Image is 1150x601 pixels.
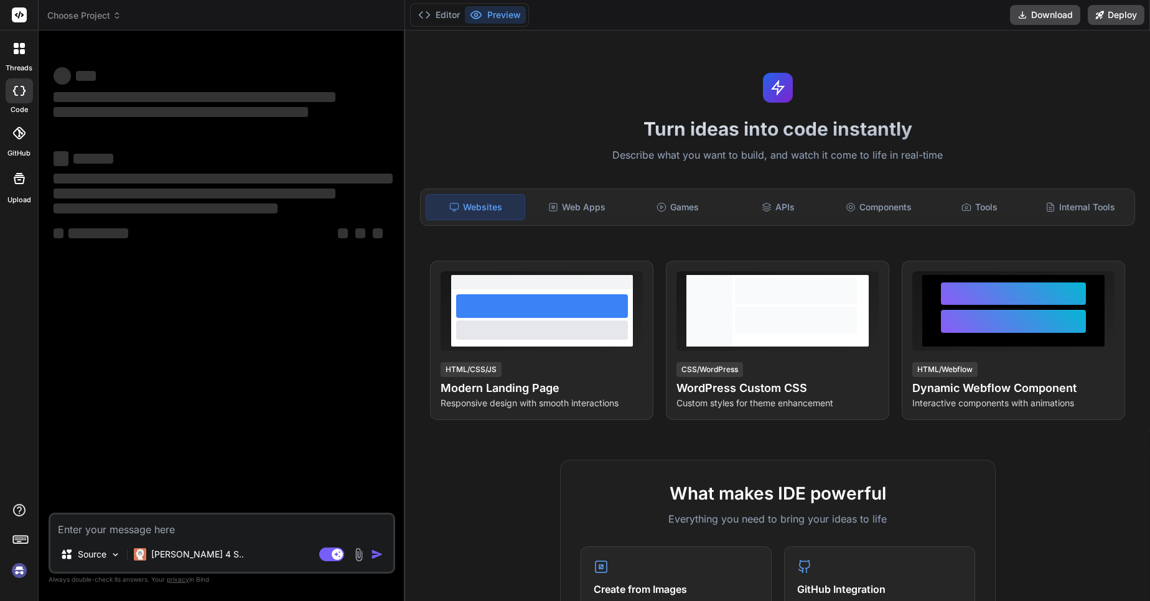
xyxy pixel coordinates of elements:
button: Preview [465,6,526,24]
p: Interactive components with animations [912,397,1115,409]
span: ‌ [54,174,393,184]
span: ‌ [373,228,383,238]
div: Websites [426,194,525,220]
label: threads [6,63,32,73]
span: ‌ [338,228,348,238]
h4: GitHub Integration [797,582,962,597]
p: Describe what you want to build, and watch it come to life in real-time [413,147,1143,164]
span: ‌ [76,71,96,81]
div: HTML/CSS/JS [441,362,502,377]
p: Always double-check its answers. Your in Bind [49,574,395,585]
h4: WordPress Custom CSS [676,380,879,397]
label: Upload [7,195,31,205]
h4: Modern Landing Page [441,380,643,397]
img: icon [371,548,383,561]
p: Custom styles for theme enhancement [676,397,879,409]
img: signin [9,560,30,581]
button: Deploy [1088,5,1144,25]
img: Pick Models [110,549,121,560]
img: Claude 4 Sonnet [134,548,146,561]
div: APIs [729,194,828,220]
div: Tools [930,194,1029,220]
p: Everything you need to bring your ideas to life [581,511,975,526]
label: GitHub [7,148,30,159]
span: ‌ [54,203,278,213]
h1: Turn ideas into code instantly [413,118,1143,140]
p: Responsive design with smooth interactions [441,397,643,409]
div: CSS/WordPress [676,362,743,377]
button: Download [1010,5,1080,25]
span: privacy [167,575,189,583]
span: ‌ [54,151,68,166]
div: Internal Tools [1031,194,1129,220]
span: ‌ [68,228,128,238]
p: Source [78,548,106,561]
h4: Dynamic Webflow Component [912,380,1115,397]
button: Editor [413,6,465,24]
span: ‌ [54,228,63,238]
div: Games [629,194,727,220]
img: attachment [352,547,366,562]
span: ‌ [54,189,335,198]
h4: Create from Images [594,582,759,597]
span: ‌ [54,92,335,102]
p: [PERSON_NAME] 4 S.. [151,548,244,561]
span: ‌ [73,154,113,164]
span: Choose Project [47,9,121,22]
h2: What makes IDE powerful [581,480,975,506]
div: Web Apps [528,194,626,220]
div: HTML/Webflow [912,362,978,377]
span: ‌ [54,67,71,85]
div: Components [830,194,928,220]
span: ‌ [54,107,308,117]
span: ‌ [355,228,365,238]
label: code [11,105,28,115]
